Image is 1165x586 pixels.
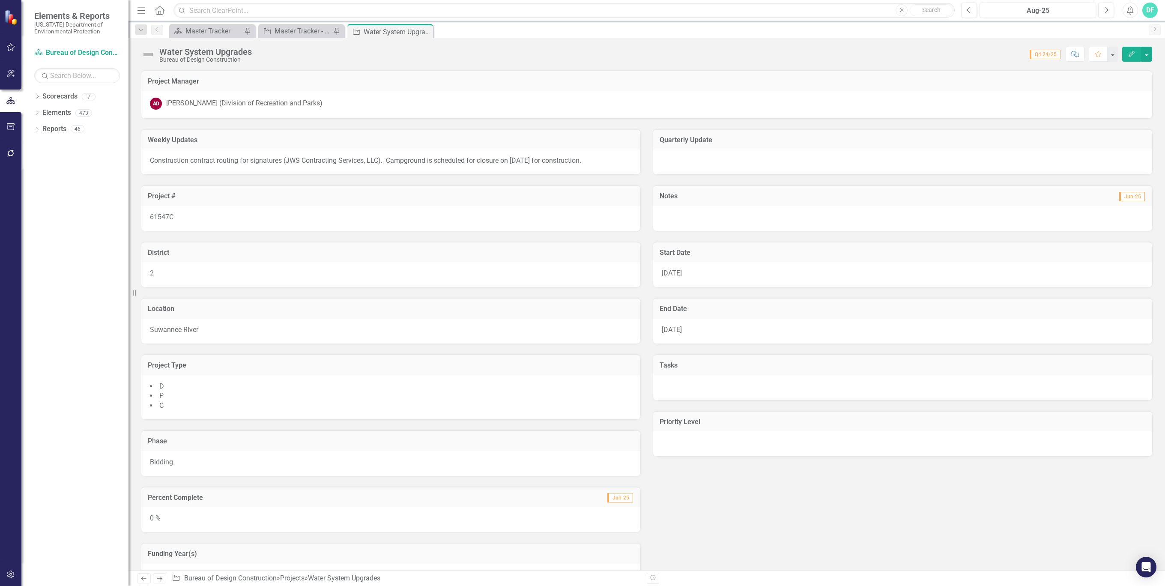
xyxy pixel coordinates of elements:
div: 473 [75,109,92,117]
a: Master Tracker - Current User [260,26,331,36]
h3: Location [148,305,634,313]
div: 46 [71,126,84,133]
h3: End Date [660,305,1146,313]
h3: Percent Complete [148,494,476,502]
a: Reports [42,124,66,134]
a: Scorecards [42,92,78,102]
a: Bureau of Design Construction [34,48,120,58]
button: Search [910,4,953,16]
span: Search [922,6,941,13]
span: C [159,401,164,410]
div: Aug-25 [983,6,1093,16]
h3: Project Manager [148,78,1146,85]
h3: Priority Level [660,418,1146,426]
h3: Project # [148,192,634,200]
p: Construction contract routing for signatures (JWS Contracting Services, LLC). Campground is sched... [150,156,632,166]
div: Water System Upgrades [308,574,380,582]
input: Search Below... [34,68,120,83]
img: Not Defined [141,48,155,61]
img: ClearPoint Strategy [4,10,19,25]
h3: Project Type [148,362,634,369]
span: 2 [150,269,154,277]
div: AD [150,98,162,110]
a: Projects [280,574,305,582]
div: 0 % [141,507,640,532]
a: Bureau of Design Construction [184,574,277,582]
span: D [159,382,164,390]
div: Water System Upgrades [364,27,431,37]
div: Bureau of Design Construction [159,57,252,63]
span: [DATE] [662,326,682,334]
span: P [159,392,164,400]
div: 7 [82,93,96,100]
p: 61547C [150,212,632,222]
h3: Weekly Updates [148,136,634,144]
input: Search ClearPoint... [173,3,955,18]
h3: Notes [660,192,856,200]
h3: Start Date [660,249,1146,257]
a: Master Tracker [171,26,242,36]
div: » » [172,574,640,583]
h3: Phase [148,437,634,445]
span: Suwannee River [150,326,198,334]
button: Aug-25 [980,3,1096,18]
h3: Quarterly Update [660,136,1146,144]
div: Water System Upgrades [159,47,252,57]
div: Master Tracker [185,26,242,36]
span: Q4 24/25 [1030,50,1060,59]
span: Jun-25 [1119,192,1145,201]
h3: Funding Year(s) [148,550,634,558]
button: DF [1142,3,1158,18]
a: Elements [42,108,71,118]
span: [DATE] [662,269,682,277]
div: Open Intercom Messenger [1136,557,1156,577]
h3: Tasks [660,362,1146,369]
span: Bidding [150,458,173,466]
small: [US_STATE] Department of Environmental Protection [34,21,120,35]
div: Master Tracker - Current User [275,26,331,36]
div: [PERSON_NAME] (Division of Recreation and Parks) [166,99,323,108]
span: Elements & Reports [34,11,120,21]
span: Jun-25 [607,493,633,502]
h3: District [148,249,634,257]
